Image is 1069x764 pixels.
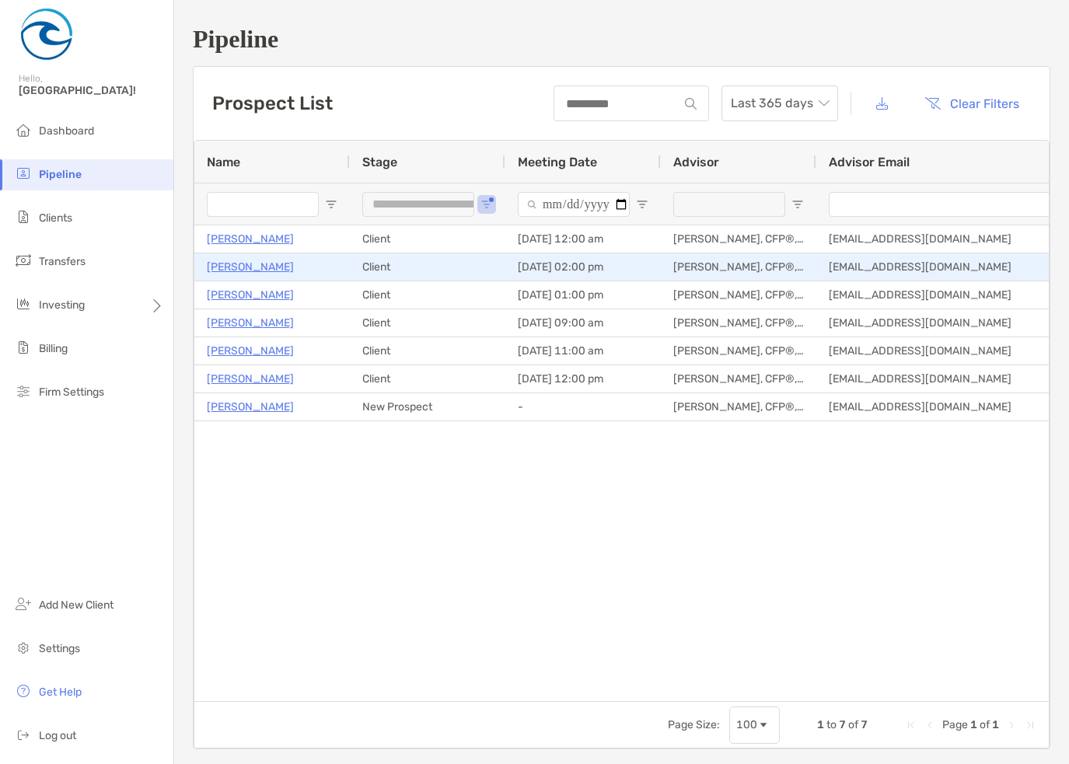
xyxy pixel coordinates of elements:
span: Settings [39,642,80,655]
input: Name Filter Input [207,192,319,217]
span: Clients [39,211,72,225]
span: 1 [970,718,977,731]
div: [PERSON_NAME], CFP®, CEPA® [661,253,816,281]
span: Advisor Email [829,155,910,169]
span: [GEOGRAPHIC_DATA]! [19,84,164,97]
img: Zoe Logo [19,6,75,62]
div: [PERSON_NAME], CFP®, CEPA® [661,337,816,365]
a: [PERSON_NAME] [207,285,294,305]
div: [PERSON_NAME], CFP®, CEPA® [661,281,816,309]
button: Clear Filters [913,86,1031,120]
a: [PERSON_NAME] [207,229,294,249]
div: [DATE] 02:00 pm [505,253,661,281]
a: [PERSON_NAME] [207,257,294,277]
div: [DATE] 01:00 pm [505,281,661,309]
div: [PERSON_NAME], CFP®, CEPA® [661,225,816,253]
div: [PERSON_NAME], CFP®, CEPA® [661,365,816,392]
div: Client [350,253,505,281]
img: input icon [685,98,697,110]
span: Advisor [673,155,719,169]
div: [DATE] 12:00 pm [505,365,661,392]
div: Last Page [1024,719,1036,731]
img: billing icon [14,338,33,357]
div: [DATE] 12:00 am [505,225,661,253]
span: Page [942,718,968,731]
span: Dashboard [39,124,94,138]
div: Previous Page [924,719,936,731]
button: Open Filter Menu [791,198,804,211]
input: Meeting Date Filter Input [518,192,630,217]
div: - [505,393,661,420]
img: add_new_client icon [14,595,33,613]
img: investing icon [14,295,33,313]
a: [PERSON_NAME] [207,397,294,417]
span: 7 [839,718,846,731]
div: Next Page [1005,719,1018,731]
div: First Page [905,719,917,731]
span: Last 365 days [731,86,829,120]
img: logout icon [14,725,33,744]
span: Stage [362,155,397,169]
span: Add New Client [39,598,114,612]
div: [PERSON_NAME], CFP®, CEPA® [661,393,816,420]
span: to [826,718,837,731]
img: firm-settings icon [14,382,33,400]
span: Investing [39,298,85,312]
span: 1 [992,718,999,731]
img: clients icon [14,208,33,226]
a: [PERSON_NAME] [207,341,294,361]
button: Open Filter Menu [325,198,337,211]
span: of [848,718,858,731]
span: Get Help [39,686,82,699]
img: settings icon [14,638,33,657]
div: [DATE] 09:00 am [505,309,661,337]
span: Firm Settings [39,385,104,399]
img: pipeline icon [14,164,33,183]
a: [PERSON_NAME] [207,369,294,389]
div: Client [350,365,505,392]
img: transfers icon [14,251,33,270]
span: Transfers [39,255,86,268]
span: 7 [861,718,868,731]
div: Client [350,281,505,309]
span: Meeting Date [518,155,597,169]
div: 100 [736,718,757,731]
span: of [980,718,990,731]
div: Client [350,309,505,337]
span: Log out [39,729,76,742]
h3: Prospect List [212,92,333,114]
span: Pipeline [39,168,82,181]
div: [DATE] 11:00 am [505,337,661,365]
div: New Prospect [350,393,505,420]
div: Page Size [729,706,780,744]
button: Open Filter Menu [480,198,493,211]
div: Client [350,337,505,365]
span: Name [207,155,240,169]
span: Billing [39,342,68,355]
button: Open Filter Menu [636,198,648,211]
div: Client [350,225,505,253]
span: 1 [817,718,824,731]
div: [PERSON_NAME], CFP®, CEPA® [661,309,816,337]
img: get-help icon [14,682,33,700]
div: Page Size: [668,718,720,731]
img: dashboard icon [14,120,33,139]
a: [PERSON_NAME] [207,313,294,333]
h1: Pipeline [193,25,1050,54]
